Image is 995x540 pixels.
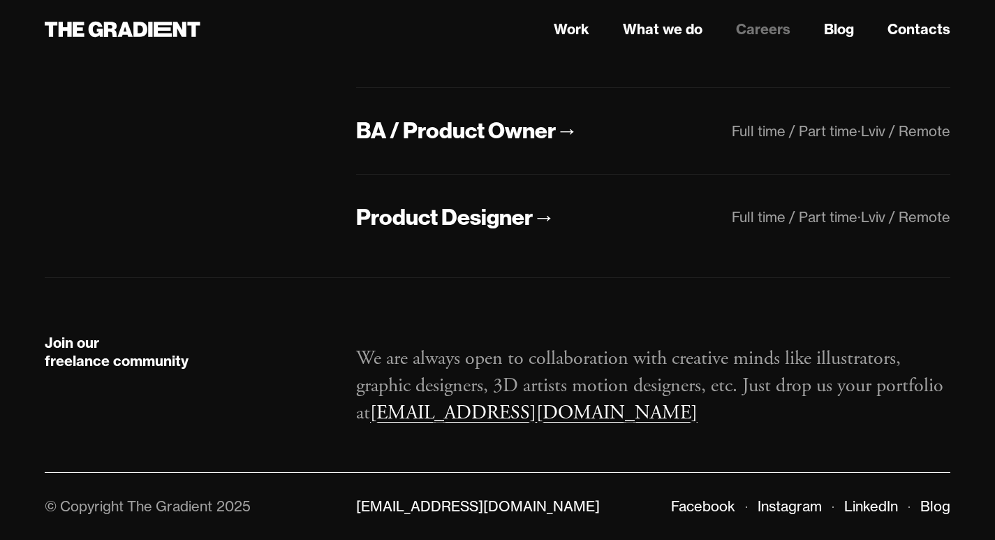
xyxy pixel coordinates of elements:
[861,208,950,226] div: Lviv / Remote
[356,203,533,232] div: Product Designer
[356,345,950,428] p: We are always open to collaboration with creative minds like illustrators, graphic designers, 3D ...
[533,203,555,232] div: →
[370,400,698,425] a: [EMAIL_ADDRESS][DOMAIN_NAME]
[758,497,822,515] a: Instagram
[844,497,898,515] a: LinkedIn
[824,19,854,40] a: Blog
[45,334,189,370] strong: Join our freelance community
[356,116,556,145] div: BA / Product Owner
[45,497,212,515] div: © Copyright The Gradient
[556,116,578,145] div: →
[887,19,950,40] a: Contacts
[732,208,857,226] div: Full time / Part time
[356,497,600,515] a: [EMAIL_ADDRESS][DOMAIN_NAME]
[920,497,950,515] a: Blog
[736,19,790,40] a: Careers
[671,497,735,515] a: Facebook
[623,19,702,40] a: What we do
[356,116,578,146] a: BA / Product Owner→
[216,497,251,515] div: 2025
[857,122,861,140] div: ·
[356,203,555,233] a: Product Designer→
[554,19,589,40] a: Work
[732,122,857,140] div: Full time / Part time
[861,122,950,140] div: Lviv / Remote
[857,208,861,226] div: ·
